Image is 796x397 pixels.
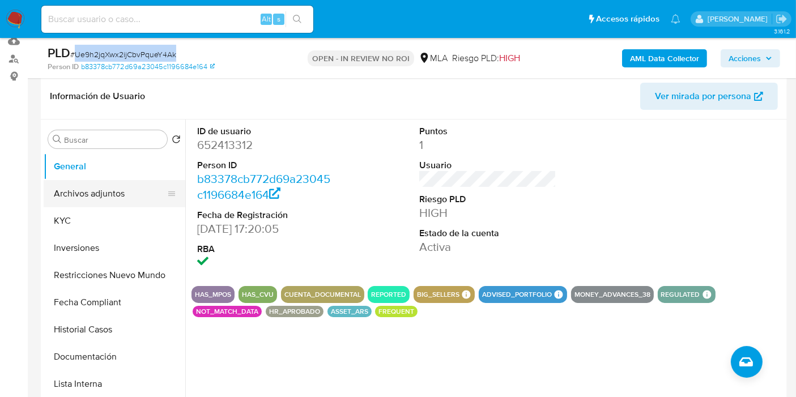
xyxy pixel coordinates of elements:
[44,289,185,316] button: Fecha Compliant
[419,159,556,172] dt: Usuario
[197,243,334,255] dt: RBA
[499,52,520,65] span: HIGH
[172,135,181,147] button: Volver al orden por defecto
[41,12,313,27] input: Buscar usuario o caso...
[44,180,176,207] button: Archivos adjuntos
[419,125,556,138] dt: Puntos
[419,137,556,153] dd: 1
[419,193,556,206] dt: Riesgo PLD
[44,343,185,370] button: Documentación
[419,205,556,221] dd: HIGH
[48,44,70,62] b: PLD
[419,227,556,240] dt: Estado de la cuenta
[630,49,699,67] b: AML Data Collector
[708,14,772,24] p: andres.vilosio@mercadolibre.com
[721,49,780,67] button: Acciones
[44,316,185,343] button: Historial Casos
[44,234,185,262] button: Inversiones
[197,221,334,237] dd: [DATE] 17:20:05
[197,159,334,172] dt: Person ID
[655,83,751,110] span: Ver mirada por persona
[640,83,778,110] button: Ver mirada por persona
[452,52,520,65] span: Riesgo PLD:
[197,137,334,153] dd: 652413312
[308,50,414,66] p: OPEN - IN REVIEW NO ROI
[197,125,334,138] dt: ID de usuario
[729,49,761,67] span: Acciones
[622,49,707,67] button: AML Data Collector
[197,209,334,221] dt: Fecha de Registración
[53,135,62,144] button: Buscar
[286,11,309,27] button: search-icon
[44,153,185,180] button: General
[44,262,185,289] button: Restricciones Nuevo Mundo
[262,14,271,24] span: Alt
[776,13,788,25] a: Salir
[64,135,163,145] input: Buscar
[50,91,145,102] h1: Información de Usuario
[48,62,79,72] b: Person ID
[277,14,280,24] span: s
[197,170,330,203] a: b83378cb772d69a23045c1196684e164
[44,207,185,234] button: KYC
[596,13,659,25] span: Accesos rápidos
[419,52,448,65] div: MLA
[671,14,680,24] a: Notificaciones
[70,49,176,60] span: # Ue9h2jqXwx2ijCbvPqueY4Ak
[419,239,556,255] dd: Activa
[81,62,215,72] a: b83378cb772d69a23045c1196684e164
[774,27,790,36] span: 3.161.2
